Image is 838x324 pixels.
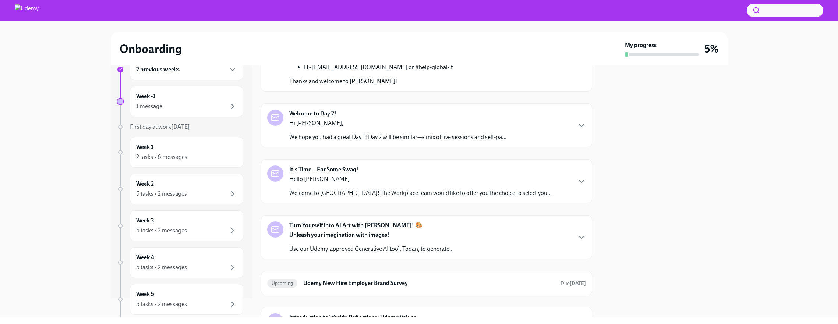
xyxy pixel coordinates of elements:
[561,280,586,287] span: September 16th, 2025 10:00
[289,133,506,141] p: We hope you had a great Day 1! Day 2 will be similar—a mix of live sessions and self-pa...
[289,313,416,321] strong: Introduction to Weekly Reflections: Udemy Values
[136,227,187,235] div: 5 tasks • 2 messages
[136,102,162,110] div: 1 message
[136,143,153,151] h6: Week 1
[171,123,190,130] strong: [DATE]
[704,42,719,56] h3: 5%
[267,277,586,289] a: UpcomingUdemy New Hire Employer Brand SurveyDue[DATE]
[15,4,39,16] img: Udemy
[136,217,154,225] h6: Week 3
[570,280,586,286] strong: [DATE]
[130,123,190,130] span: First day at work
[289,119,506,127] p: Hi [PERSON_NAME],
[130,59,243,80] div: 2 previous weeks
[561,280,586,286] span: Due
[120,42,182,56] h2: Onboarding
[289,231,389,238] strong: Unleash your imagination with images!
[117,247,243,278] a: Week 45 tasks • 2 messages
[304,64,309,71] strong: IT
[304,63,521,71] li: - [EMAIL_ADDRESS][DOMAIN_NAME] or #help-global-it
[136,180,154,188] h6: Week 2
[289,175,552,183] p: Hello [PERSON_NAME]
[136,263,187,271] div: 5 tasks • 2 messages
[136,65,180,74] h6: 2 previous weeks
[289,189,552,197] p: Welcome to [GEOGRAPHIC_DATA]! The Workplace team would like to offer you the choice to select you...
[625,41,657,49] strong: My progress
[289,110,336,118] strong: Welcome to Day 2!
[136,92,155,100] h6: Week -1
[289,245,454,253] p: Use our Udemy-approved Generative AI tool, Toqan, to generate...
[117,86,243,117] a: Week -11 message
[267,281,298,286] span: Upcoming
[289,165,358,174] strong: It's Time...For Some Swag!
[117,123,243,131] a: First day at work[DATE]
[289,221,422,229] strong: Turn Yourself into AI Art with [PERSON_NAME]! 🎨
[117,174,243,204] a: Week 25 tasks • 2 messages
[117,210,243,241] a: Week 35 tasks • 2 messages
[136,300,187,308] div: 5 tasks • 2 messages
[117,284,243,315] a: Week 55 tasks • 2 messages
[136,290,154,298] h6: Week 5
[136,153,187,161] div: 2 tasks • 6 messages
[303,279,554,287] h6: Udemy New Hire Employer Brand Survey
[136,190,187,198] div: 5 tasks • 2 messages
[136,253,154,261] h6: Week 4
[117,137,243,168] a: Week 12 tasks • 6 messages
[289,77,521,85] p: Thanks and welcome to [PERSON_NAME]!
